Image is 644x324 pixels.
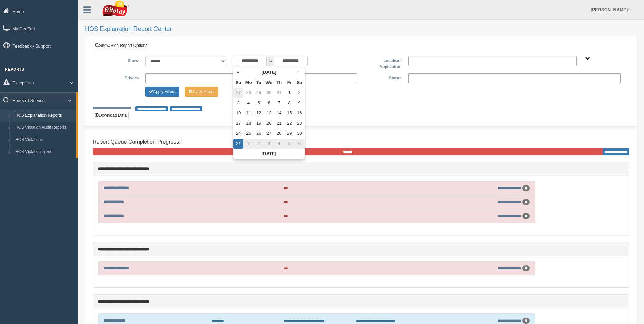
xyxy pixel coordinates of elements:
td: 14 [274,108,284,118]
td: 24 [233,128,243,139]
td: 21 [274,118,284,128]
td: 30 [264,88,274,98]
td: 2 [294,88,305,98]
td: 27 [233,88,243,98]
td: 19 [254,118,264,128]
a: HOS Violation Trend [12,146,76,158]
td: 18 [243,118,254,128]
td: 11 [243,108,254,118]
td: 12 [254,108,264,118]
td: 2 [254,139,264,149]
a: HOS Explanation Reports [12,110,76,122]
td: 28 [274,128,284,139]
th: « [233,67,243,77]
th: Sa [294,77,305,88]
td: 10 [233,108,243,118]
button: Change Filter Options [145,87,179,97]
td: 31 [233,139,243,149]
td: 1 [243,139,254,149]
td: 5 [284,139,294,149]
th: Th [274,77,284,88]
span: to [267,56,274,66]
a: Show/Hide Report Options [93,42,149,49]
td: 4 [274,139,284,149]
td: 9 [294,98,305,108]
th: [DATE] [233,149,305,159]
td: 20 [264,118,274,128]
td: 23 [294,118,305,128]
td: 29 [284,128,294,139]
a: HOS Violation Audit Reports [12,122,76,134]
label: Show [98,56,142,64]
a: HOS Violations [12,134,76,146]
label: Location/ Application [361,56,405,70]
td: 6 [264,98,274,108]
td: 28 [243,88,254,98]
td: 3 [233,98,243,108]
th: Su [233,77,243,88]
td: 1 [284,88,294,98]
label: Drivers [98,73,142,82]
button: Change Filter Options [185,87,218,97]
label: Status [361,73,405,82]
th: Tu [254,77,264,88]
td: 15 [284,108,294,118]
td: 30 [294,128,305,139]
td: 17 [233,118,243,128]
td: 5 [254,98,264,108]
td: 16 [294,108,305,118]
h2: HOS Explanation Report Center [85,26,637,33]
td: 25 [243,128,254,139]
h4: Report Queue Completion Progress: [93,139,629,145]
th: Fr [284,77,294,88]
td: 22 [284,118,294,128]
td: 7 [274,98,284,108]
td: 27 [264,128,274,139]
th: [DATE] [243,67,294,77]
td: 8 [284,98,294,108]
td: 29 [254,88,264,98]
th: We [264,77,274,88]
td: 13 [264,108,274,118]
td: 3 [264,139,274,149]
th: Mo [243,77,254,88]
th: » [294,67,305,77]
td: 31 [274,88,284,98]
td: 26 [254,128,264,139]
button: Download Data [93,112,129,119]
td: 4 [243,98,254,108]
td: 6 [294,139,305,149]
